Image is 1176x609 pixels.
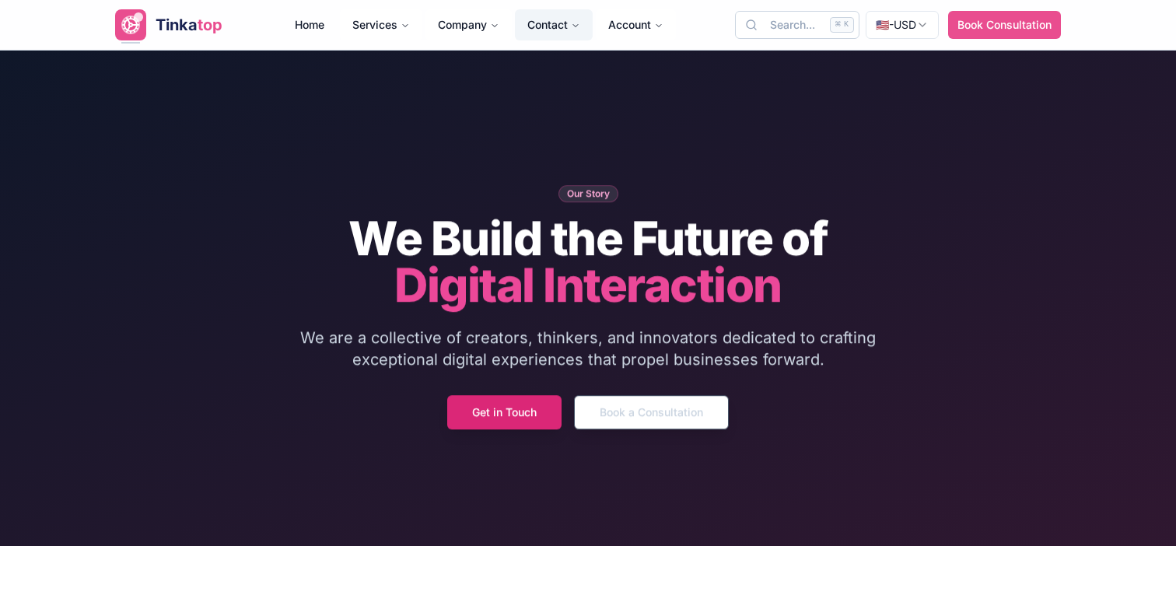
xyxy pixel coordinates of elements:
div: Our Story [558,185,618,202]
p: We are a collective of creators, thinkers, and innovators dedicated to crafting exceptional digit... [289,327,887,370]
button: Search...⌘K [735,11,859,39]
a: Tinkatop [115,9,222,40]
span: Search... [770,17,815,33]
span: Digital Interaction [394,257,782,313]
a: Book a Consultation [574,395,729,429]
button: Contact [515,9,593,40]
span: Tinka [156,16,198,34]
button: Services [340,9,422,40]
button: Company [425,9,512,40]
a: Home [282,16,337,32]
a: Home [282,9,337,40]
a: Get in Touch [447,395,562,429]
h1: We Build the Future of [240,215,936,308]
nav: Main [282,9,676,40]
button: Account [596,9,676,40]
span: top [198,16,222,34]
button: Book Consultation [948,11,1061,39]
